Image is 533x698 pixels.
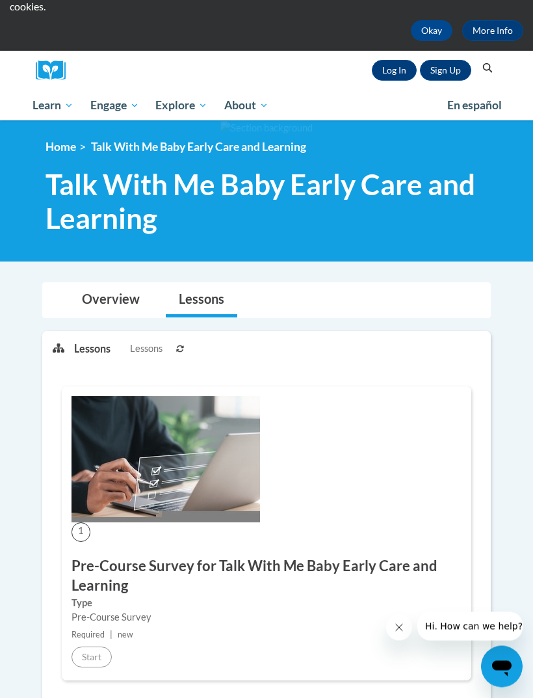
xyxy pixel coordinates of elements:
[110,630,112,640] span: |
[71,597,461,611] label: Type
[71,397,260,523] img: Course Image
[23,91,510,121] div: Main menu
[420,60,471,81] a: Register
[220,122,313,136] img: Section background
[90,98,139,114] span: Engage
[71,630,105,640] span: Required
[36,61,75,81] a: Cox Campus
[439,92,510,120] a: En español
[417,612,523,641] iframe: Message from company
[130,342,162,356] span: Lessons
[91,141,306,154] span: Talk With Me Baby Early Care and Learning
[481,646,523,688] iframe: Button to launch messaging window
[69,284,153,318] a: Overview
[447,99,502,113] span: En español
[478,61,497,77] button: Search
[166,284,237,318] a: Lessons
[71,523,90,542] span: 1
[45,141,76,154] a: Home
[224,98,268,114] span: About
[45,168,494,237] span: Talk With Me Baby Early Care and Learning
[155,98,207,114] span: Explore
[82,91,148,121] a: Engage
[147,91,216,121] a: Explore
[462,21,523,42] a: More Info
[411,21,452,42] button: Okay
[36,61,75,81] img: Logo brand
[372,60,417,81] a: Log In
[24,91,82,121] a: Learn
[386,615,412,641] iframe: Close message
[216,91,277,121] a: About
[74,342,110,356] p: Lessons
[32,98,73,114] span: Learn
[71,647,112,668] button: Start
[71,557,461,597] h3: Pre-Course Survey for Talk With Me Baby Early Care and Learning
[118,630,133,640] span: new
[71,611,461,625] div: Pre-Course Survey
